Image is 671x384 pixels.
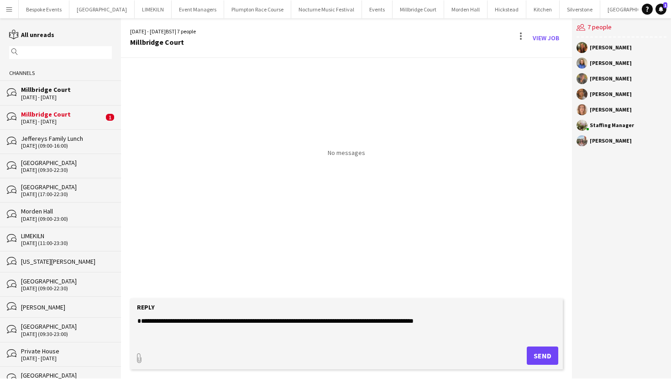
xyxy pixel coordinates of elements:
div: [PERSON_NAME] [590,107,632,112]
div: LIMEKILN [21,232,112,240]
div: Staffing Manager [590,123,634,128]
span: 1 [663,2,667,8]
div: [PERSON_NAME] [590,45,632,50]
div: [GEOGRAPHIC_DATA] [21,277,112,285]
a: All unreads [9,31,54,39]
div: Jeffereys Family Lunch [21,134,112,143]
div: [DATE] - [DATE] [21,118,104,125]
div: [GEOGRAPHIC_DATA] [21,322,112,331]
div: [PERSON_NAME] [21,303,112,311]
button: Plumpton Race Course [224,0,291,18]
button: Bespoke Events [19,0,69,18]
div: [DATE] (09:00-16:00) [21,143,112,149]
div: 7 people [577,18,666,37]
div: [DATE] (09:30-22:30) [21,167,112,173]
button: [GEOGRAPHIC_DATA] [600,0,666,18]
a: 1 [655,4,666,15]
div: [GEOGRAPHIC_DATA] [21,371,112,379]
div: [DATE] (17:00-22:30) [21,191,112,197]
div: [DATE] (09:30-23:00) [21,331,112,337]
div: [DATE] (11:00-23:30) [21,240,112,246]
div: Morden Hall [21,207,112,215]
div: Millbridge Court [130,38,196,46]
div: Millbridge Court [21,110,104,118]
div: [DATE] - [DATE] | 7 people [130,27,196,36]
button: [GEOGRAPHIC_DATA] [69,0,135,18]
button: Millbridge Court [393,0,444,18]
div: [PERSON_NAME] [590,138,632,144]
div: [GEOGRAPHIC_DATA] [21,159,112,167]
button: Kitchen [526,0,560,18]
button: Silverstone [560,0,600,18]
div: [US_STATE][PERSON_NAME] [21,257,112,266]
span: 1 [106,114,114,121]
div: [DATE] - [DATE] [21,355,112,362]
div: [PERSON_NAME] [590,76,632,81]
button: Send [527,347,558,365]
div: Millbridge Court [21,85,112,94]
div: [GEOGRAPHIC_DATA] [21,183,112,191]
button: Hickstead [488,0,526,18]
label: Reply [137,303,155,311]
button: LIMEKILN [135,0,172,18]
button: Morden Hall [444,0,488,18]
div: [PERSON_NAME] [590,60,632,66]
button: Events [362,0,393,18]
a: View Job [529,31,563,45]
div: Private House [21,347,112,355]
div: [PERSON_NAME] [590,91,632,97]
span: BST [166,28,175,35]
div: [DATE] (09:00-23:00) [21,216,112,222]
p: No messages [328,149,365,157]
div: [DATE] (09:00-22:30) [21,285,112,292]
div: [DATE] - [DATE] [21,94,112,101]
button: Event Managers [172,0,224,18]
button: Nocturne Music Festival [291,0,362,18]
